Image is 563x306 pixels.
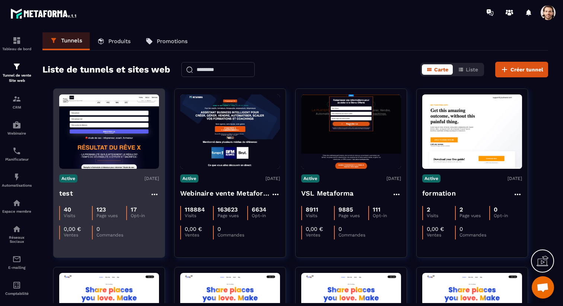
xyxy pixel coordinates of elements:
[434,67,448,73] span: Carte
[2,183,32,187] p: Automatisations
[2,265,32,270] p: E-mailing
[373,206,381,213] p: 111
[131,213,159,218] p: Opt-in
[64,213,92,218] p: Visits
[64,206,71,213] p: 40
[64,232,92,238] p: Ventes
[2,167,32,193] a: automationsautomationsAutomatisations
[138,32,195,50] a: Promotions
[427,232,455,238] p: Ventes
[422,94,522,169] img: image
[12,120,21,129] img: automations
[265,176,280,181] p: [DATE]
[2,291,32,296] p: Comptabilité
[494,206,497,213] p: 0
[2,249,32,275] a: emailemailE-mailing
[12,281,21,290] img: accountant
[96,232,125,238] p: Commandes
[180,94,280,169] img: image
[338,226,342,232] p: 0
[306,232,334,238] p: Ventes
[217,213,247,218] p: Page vues
[108,38,131,45] p: Produits
[96,226,100,232] p: 0
[306,226,323,232] p: 0,00 €
[61,37,82,44] p: Tunnels
[42,32,90,50] a: Tunnels
[306,206,318,213] p: 8911
[301,94,401,169] img: image
[301,188,354,199] h4: VSL Metaforma
[217,232,246,238] p: Commandes
[459,226,463,232] p: 0
[2,193,32,219] a: automationsautomationsEspace membre
[2,47,32,51] p: Tableau de bord
[459,213,489,218] p: Page vues
[2,157,32,161] p: Planificateur
[2,30,32,57] a: formationformationTableau de bord
[427,206,430,213] p: 2
[185,206,205,213] p: 118884
[12,36,21,45] img: formation
[338,232,367,238] p: Commandes
[459,232,488,238] p: Commandes
[422,188,456,199] h4: formation
[2,219,32,249] a: social-networksocial-networkRéseaux Sociaux
[131,206,137,213] p: 17
[12,62,21,71] img: formation
[12,255,21,264] img: email
[185,232,213,238] p: Ventes
[427,226,444,232] p: 0,00 €
[338,213,368,218] p: Page vues
[12,225,21,233] img: social-network
[217,206,238,213] p: 163623
[10,7,77,20] img: logo
[427,213,455,218] p: Visits
[338,206,353,213] p: 9885
[2,209,32,213] p: Espace membre
[96,213,126,218] p: Page vues
[2,235,32,244] p: Réseaux Sociaux
[2,115,32,141] a: automationsautomationsWebinaire
[2,131,32,135] p: Webinaire
[96,206,106,213] p: 123
[185,226,202,232] p: 0,00 €
[59,188,73,199] h4: test
[306,213,334,218] p: Visits
[422,64,453,75] button: Carte
[157,38,188,45] p: Promotions
[2,89,32,115] a: formationformationCRM
[2,73,32,83] p: Tunnel de vente Site web
[373,213,401,218] p: Opt-in
[422,174,440,183] p: Active
[459,206,463,213] p: 2
[12,199,21,207] img: automations
[494,213,522,218] p: Opt-in
[301,174,319,183] p: Active
[144,176,159,181] p: [DATE]
[495,62,548,77] button: Créer tunnel
[2,57,32,89] a: formationformationTunnel de vente Site web
[59,94,159,169] img: image
[532,276,554,299] div: Ouvrir le chat
[90,32,138,50] a: Produits
[252,206,266,213] p: 6634
[252,213,280,218] p: Opt-in
[508,176,522,181] p: [DATE]
[2,275,32,301] a: accountantaccountantComptabilité
[180,188,271,199] h4: Webinaire vente Metaforma
[217,226,221,232] p: 0
[42,62,170,77] h2: Liste de tunnels et sites web
[454,64,483,75] button: Liste
[510,66,543,73] span: Créer tunnel
[64,226,81,232] p: 0,00 €
[2,105,32,109] p: CRM
[12,94,21,103] img: formation
[466,67,478,73] span: Liste
[59,174,77,183] p: Active
[12,146,21,155] img: scheduler
[180,174,198,183] p: Active
[12,173,21,181] img: automations
[185,213,213,218] p: Visits
[387,176,401,181] p: [DATE]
